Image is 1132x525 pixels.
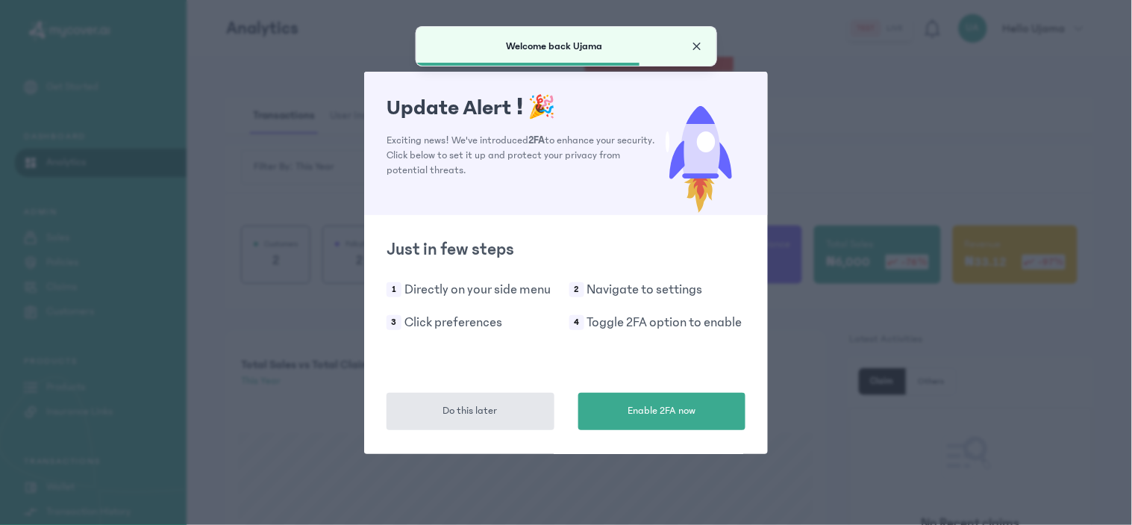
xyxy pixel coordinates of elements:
[569,315,584,330] span: 4
[578,393,746,430] button: Enable 2FA now
[506,40,602,52] span: Welcome back Ujama
[404,279,551,300] p: Directly on your side menu
[587,279,703,300] p: Navigate to settings
[387,315,401,330] span: 3
[387,237,745,261] h2: Just in few steps
[387,282,401,297] span: 1
[529,134,545,146] span: 2FA
[443,403,498,419] span: Do this later
[404,312,502,333] p: Click preferences
[569,282,584,297] span: 2
[387,133,656,178] p: Exciting news! We've introduced to enhance your security. Click below to set it up and protect yo...
[528,95,556,120] span: 🎉
[628,403,695,419] span: Enable 2FA now
[387,94,656,121] h1: Update Alert !
[587,312,742,333] p: Toggle 2FA option to enable
[689,39,704,54] button: Close
[387,393,554,430] button: Do this later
